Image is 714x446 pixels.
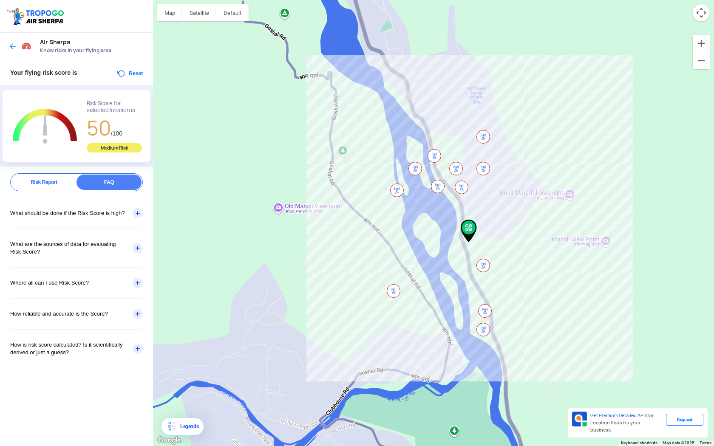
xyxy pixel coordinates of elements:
img: Premium APIs [572,412,587,426]
img: ic_tgdronemaps.svg [6,6,67,26]
span: /100 [111,130,122,137]
img: Risk Scores [21,41,31,51]
div: Risk Report [11,175,76,190]
div: What are the sources of data for evaluating Risk Score? [10,229,143,267]
span: Know risks in your flying area [40,47,144,54]
div: Where all can I use Risk Score? [10,268,143,298]
img: ic_arrow_back_blue.svg [8,42,17,51]
button: Keyboard shortcuts [621,440,657,446]
a: Terms [700,440,711,445]
div: Legends [177,421,198,432]
span: Map data ©2025 [663,440,694,445]
a: Open this area in Google Maps (opens a new window) [155,435,183,446]
div: for Location Risks for your business. [587,412,666,434]
button: Zoom out [693,52,710,69]
div: What should be done if the Risk Score is high? [10,198,143,229]
button: Show satellite imagery [182,4,216,21]
span: Your flying risk score is [10,69,77,76]
button: Map camera controls [693,4,710,21]
div: How reliable and accurate is the Score? [10,299,143,329]
button: Show street map [157,4,182,21]
div: Risk Score for selected location is [87,100,142,114]
div: Request [666,414,703,426]
span: Air Sherpa [40,39,144,45]
button: Reset [116,68,143,79]
img: Google [155,435,183,446]
button: Zoom in [693,35,710,52]
img: Legends [167,421,177,432]
span: Get Premium Detailed APIs [590,412,647,418]
g: Chart [9,100,81,153]
span: 50 [87,115,111,141]
div: How is risk score calculated? Is it scientifically derived or just a guess? [10,330,143,368]
div: Medium Risk [87,143,142,152]
div: FAQ [76,175,142,190]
